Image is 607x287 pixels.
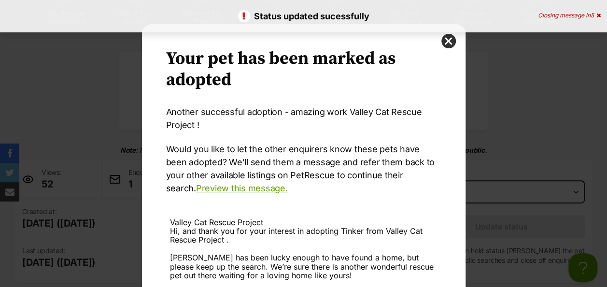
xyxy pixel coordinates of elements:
p: Status updated sucessfully [10,10,597,23]
span: 5 [591,12,594,19]
p: Would you like to let the other enquirers know these pets have been adopted? We’ll send them a me... [166,143,441,195]
button: close [441,34,456,48]
a: Preview this message. [196,183,288,193]
p: Another successful adoption - amazing work Valley Cat Rescue Project ! [166,105,441,131]
h2: Your pet has been marked as adopted [166,48,441,91]
span: Valley Cat Rescue Project [170,217,263,227]
div: Closing message in [538,12,601,19]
